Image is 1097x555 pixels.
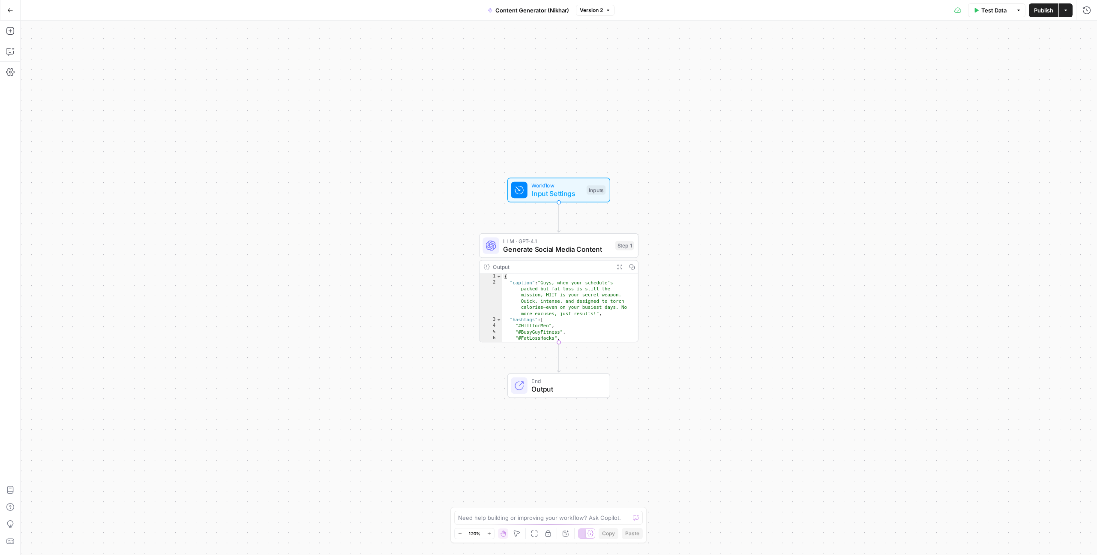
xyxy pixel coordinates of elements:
[587,185,605,195] div: Inputs
[496,317,502,323] span: Toggle code folding, rows 3 through 8
[531,181,582,190] span: Workflow
[599,528,618,539] button: Copy
[480,280,502,317] div: 2
[495,6,569,15] span: Content Generator (Nikhar)
[968,3,1012,17] button: Test Data
[503,244,611,254] span: Generate Social Media Content
[625,530,639,537] span: Paste
[1029,3,1058,17] button: Publish
[981,6,1007,15] span: Test Data
[615,241,634,250] div: Step 1
[1034,6,1053,15] span: Publish
[580,6,603,14] span: Version 2
[493,262,610,271] div: Output
[480,323,502,329] div: 4
[480,335,502,341] div: 6
[576,5,614,16] button: Version 2
[483,3,574,17] button: Content Generator (Nikhar)
[531,384,601,394] span: Output
[602,530,615,537] span: Copy
[479,373,638,398] div: EndOutput
[531,377,601,385] span: End
[557,342,560,372] g: Edge from step_1 to end
[557,202,560,232] g: Edge from start to step_1
[480,317,502,323] div: 3
[480,273,502,279] div: 1
[622,528,643,539] button: Paste
[496,273,502,279] span: Toggle code folding, rows 1 through 10
[479,178,638,202] div: WorkflowInput SettingsInputs
[480,329,502,335] div: 5
[468,530,480,537] span: 120%
[503,237,611,245] span: LLM · GPT-4.1
[531,188,582,199] span: Input Settings
[480,341,502,347] div: 7
[479,233,638,342] div: LLM · GPT-4.1Generate Social Media ContentStep 1Output{ "caption":"Guys, when your schedule’s pac...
